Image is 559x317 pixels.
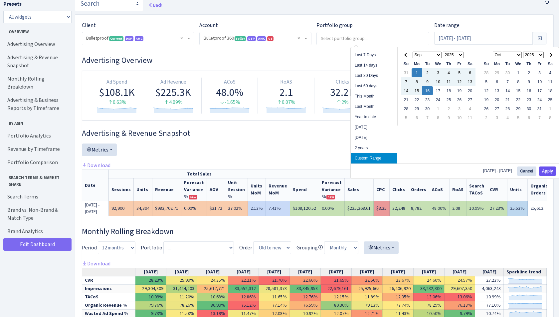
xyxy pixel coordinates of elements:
[319,178,345,201] th: Spend Forecast Variance %
[481,77,492,86] td: 5
[135,268,166,276] th: [DATE]
[351,122,397,133] li: [DATE]
[412,86,422,95] td: 15
[296,244,323,252] label: Grouping
[204,35,303,42] span: Bulletproof 360 <span class="badge badge-success">Seller</span><span class="badge badge-primary">...
[422,95,433,104] td: 23
[513,77,524,86] td: 8
[382,276,413,285] td: 23.67%
[181,178,207,201] th: Revenue Forecast Variance %
[82,169,109,201] th: Date
[481,113,492,122] td: 2
[534,104,545,113] td: 31
[199,21,218,29] label: Account
[204,99,255,106] div: -1.65%
[401,68,412,77] td: 31
[545,68,556,77] td: 4
[148,2,162,8] a: Back
[135,293,166,301] td: 10.09%
[166,268,197,276] th: [DATE]
[492,77,502,86] td: 6
[235,36,246,41] span: Seller
[475,268,503,276] th: [DATE]
[3,203,70,225] a: Brand vs. Non-Brand & Match Type
[135,285,166,293] td: 29,304,809
[290,201,319,216] td: $108,120.52
[454,104,465,113] td: 3
[507,201,528,216] td: 25.53%
[259,301,290,310] td: 77.14%
[225,201,248,216] td: 37.02%
[524,86,534,95] td: 16
[524,113,534,122] td: 6
[197,285,228,293] td: 25,617,771
[86,35,186,42] span: Bulletproof <span class="badge badge-success">Current</span><span class="badge badge-primary">DSP...
[401,59,412,68] th: Su
[259,268,290,276] th: [DATE]
[534,77,545,86] td: 10
[135,36,143,41] span: AMC
[259,285,290,293] td: 28,581,373
[422,77,433,86] td: 9
[481,59,492,68] th: Su
[290,285,321,293] td: 33,345,958
[351,143,397,153] li: 2 years
[228,301,259,310] td: 75.12%
[492,95,502,104] td: 20
[401,104,412,113] td: 28
[429,178,450,201] th: ACoS
[444,293,475,301] td: 13.06%
[204,86,255,99] div: 48.0%
[513,95,524,104] td: 22
[502,113,513,122] td: 4
[433,68,444,77] td: 3
[290,301,321,310] td: 76.59%
[374,201,390,216] td: $3.35
[429,201,450,216] td: 48.00%
[3,72,70,94] a: Monthly Rolling Breakdown
[390,178,408,201] th: Clicks
[166,285,197,293] td: 31,444,203
[351,50,397,60] li: Last 7 Days
[166,293,197,301] td: 11.20%
[351,102,397,112] li: Last Month
[444,68,454,77] td: 4
[502,95,513,104] td: 21
[3,143,70,156] a: Revenue by Timeframe
[351,301,382,310] td: 79.13%
[225,178,248,201] th: Unit Session %
[502,77,513,86] td: 7
[317,78,368,86] div: Clicks
[450,178,466,201] th: RoAS
[316,21,353,29] label: Portfolio group
[413,301,444,310] td: 78.29%
[351,153,397,163] li: Custom Range
[109,201,134,216] td: 92,900
[413,293,444,301] td: 13.06%
[492,86,502,95] td: 13
[148,99,199,106] div: 4.09%
[4,26,70,35] span: Overview
[433,77,444,86] td: 10
[433,113,444,122] td: 8
[345,178,374,201] th: Sales
[92,78,142,86] div: Ad Spend
[382,301,413,310] td: 77.74%
[82,201,109,216] td: [DATE] - [DATE]
[475,285,503,293] td: 4,063,243
[4,172,70,187] span: Search Terms & Market Share
[259,293,290,301] td: 11.65%
[475,301,503,310] td: 77.10%
[513,68,524,77] td: 1
[413,276,444,285] td: 24.60%
[321,276,352,285] td: 21.65%
[454,95,465,104] td: 26
[502,86,513,95] td: 14
[466,201,487,216] td: 10.99%
[135,301,166,310] td: 79.76%
[3,129,70,143] a: Portfolio Analytics
[412,59,422,68] th: Mo
[502,104,513,113] td: 28
[502,68,513,77] td: 30
[92,99,142,106] div: 0.63%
